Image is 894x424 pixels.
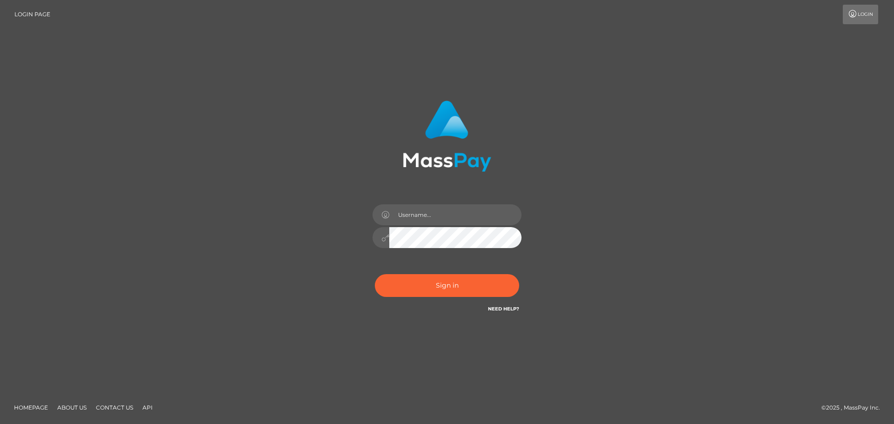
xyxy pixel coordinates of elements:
a: Homepage [10,400,52,415]
img: MassPay Login [403,101,491,172]
input: Username... [389,204,521,225]
div: © 2025 , MassPay Inc. [821,403,887,413]
a: API [139,400,156,415]
a: Need Help? [488,306,519,312]
a: Login [843,5,878,24]
a: About Us [54,400,90,415]
button: Sign in [375,274,519,297]
a: Login Page [14,5,50,24]
a: Contact Us [92,400,137,415]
